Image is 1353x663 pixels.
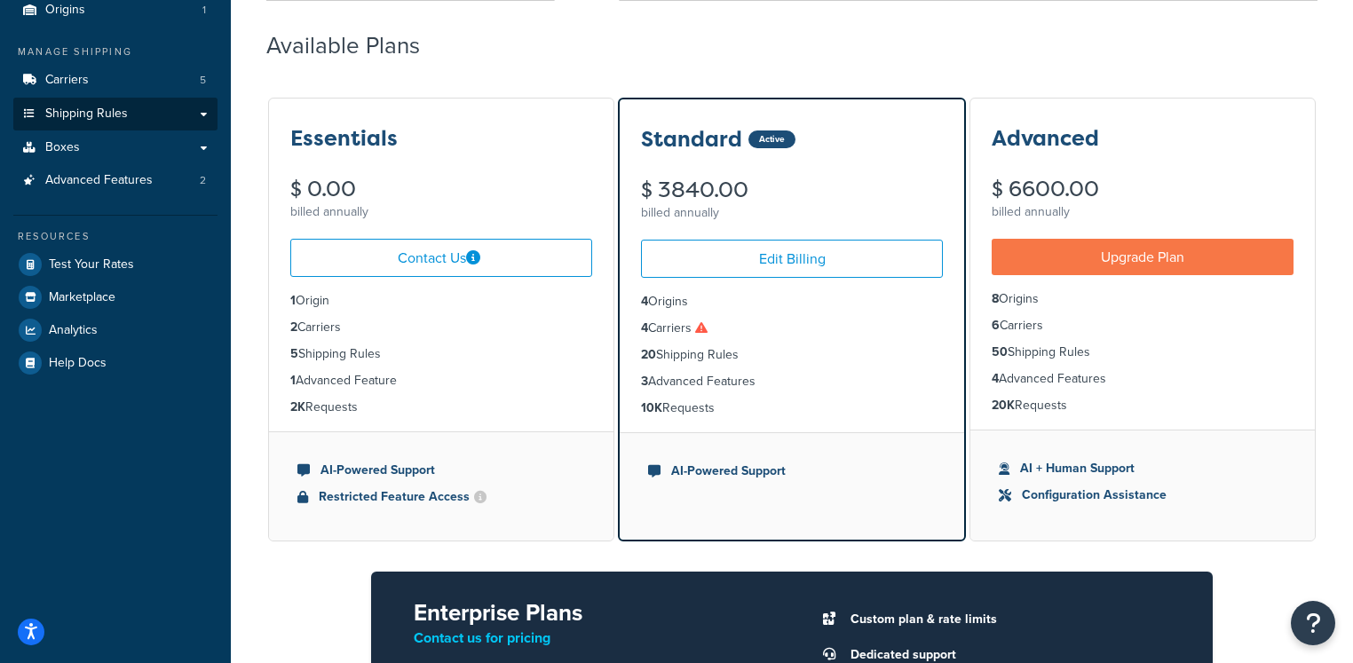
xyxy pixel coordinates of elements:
li: Advanced Feature [290,371,592,391]
strong: 1 [290,371,296,390]
strong: 6 [992,316,1000,335]
span: Origins [45,3,85,18]
span: Analytics [49,323,98,338]
li: Carriers [992,316,1294,335]
li: Requests [641,399,943,418]
a: Carriers 5 [13,64,218,97]
li: Custom plan & rate limits [842,607,1170,632]
strong: 3 [641,372,648,391]
span: Shipping Rules [45,107,128,122]
strong: 4 [992,369,999,388]
div: Manage Shipping [13,44,218,59]
li: Shipping Rules [641,345,943,365]
li: Advanced Features [13,164,218,197]
li: Configuration Assistance [999,485,1286,505]
li: Advanced Features [641,372,943,391]
a: Boxes [13,131,218,164]
li: Carriers [13,64,218,97]
li: Origin [290,291,592,311]
a: Test Your Rates [13,249,218,280]
li: Origins [641,292,943,312]
li: Shipping Rules [290,344,592,364]
p: Contact us for pricing [414,626,764,651]
span: 5 [200,73,206,88]
strong: 4 [641,319,648,337]
h2: Enterprise Plans [414,600,764,626]
strong: 2K [290,398,305,416]
li: AI + Human Support [999,459,1286,478]
li: Requests [290,398,592,417]
div: billed annually [641,201,943,225]
div: Active [748,130,795,148]
div: billed annually [992,200,1294,225]
span: 1 [202,3,206,18]
li: Origins [992,289,1294,309]
strong: 50 [992,343,1008,361]
li: Advanced Features [992,369,1294,389]
a: Edit Billing [641,240,943,278]
strong: 10K [641,399,662,417]
a: Contact Us [290,239,592,277]
li: AI-Powered Support [648,462,936,481]
li: Carriers [290,318,592,337]
strong: 20 [641,345,656,364]
span: Boxes [45,140,80,155]
span: Carriers [45,73,89,88]
li: Shipping Rules [992,343,1294,362]
strong: 20K [992,396,1015,414]
h3: Standard [641,128,742,151]
div: $ 3840.00 [641,179,943,201]
span: Help Docs [49,356,107,371]
a: Shipping Rules [13,98,218,130]
button: Open Resource Center [1291,601,1335,645]
a: Marketplace [13,281,218,313]
h2: Available Plans [266,33,447,59]
li: AI-Powered Support [297,461,585,480]
strong: 8 [992,289,999,308]
div: $ 6600.00 [992,178,1294,200]
li: Requests [992,396,1294,415]
span: 2 [200,173,206,188]
div: Resources [13,229,218,244]
a: Upgrade Plan [992,239,1294,275]
strong: 5 [290,344,298,363]
li: Carriers [641,319,943,338]
strong: 1 [290,291,296,310]
h3: Advanced [992,127,1099,150]
h3: Essentials [290,127,398,150]
a: Advanced Features 2 [13,164,218,197]
div: $ 0.00 [290,178,592,200]
strong: 4 [641,292,648,311]
li: Restricted Feature Access [297,487,585,507]
span: Advanced Features [45,173,153,188]
strong: 2 [290,318,297,336]
a: Analytics [13,314,218,346]
span: Test Your Rates [49,257,134,272]
span: Marketplace [49,290,115,305]
a: Help Docs [13,347,218,379]
div: billed annually [290,200,592,225]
